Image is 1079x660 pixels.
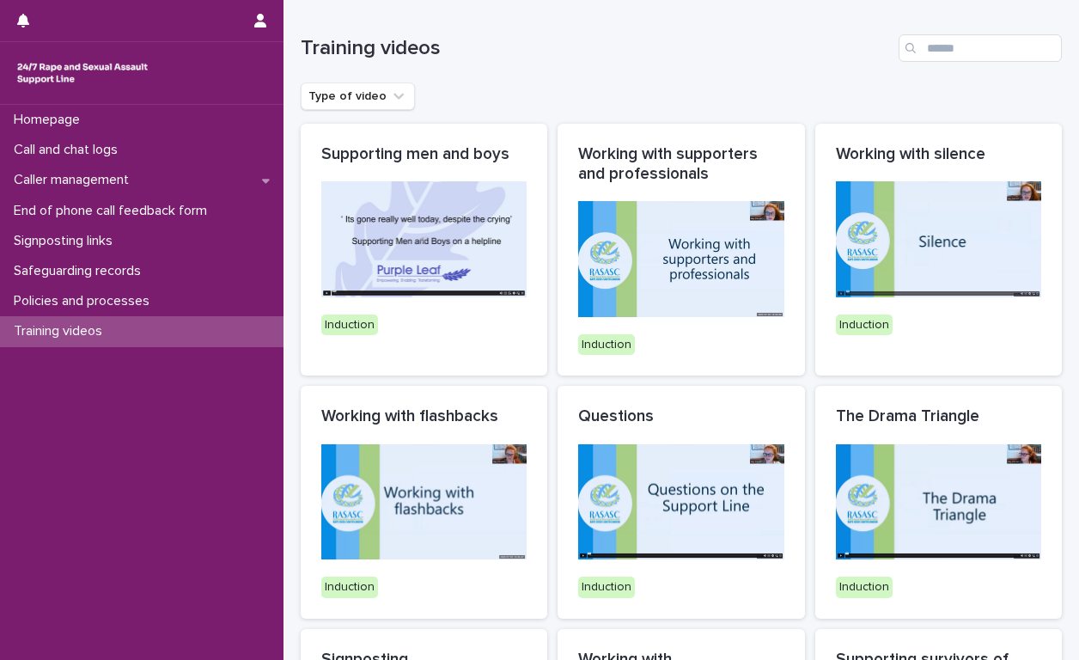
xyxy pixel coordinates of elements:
[321,181,527,297] img: Watch the video
[7,323,116,339] p: Training videos
[578,577,635,598] div: Induction
[7,203,221,219] p: End of phone call feedback form
[321,444,527,560] img: Watch the video
[301,82,415,110] button: Type of video
[815,124,1062,376] a: Working with silenceWatch the videoInduction
[321,144,527,164] p: Supporting men and boys
[558,386,804,618] a: QuestionsWatch the videoInduction
[301,124,547,376] a: Supporting men and boysWatch the videoInduction
[836,577,893,598] div: Induction
[321,315,378,336] div: Induction
[7,142,131,158] p: Call and chat logs
[7,172,143,188] p: Caller management
[815,386,1062,618] a: The Drama TriangleWatch the videoInduction
[301,36,892,61] h1: Training videos
[836,144,1041,164] p: Working with silence
[558,124,804,376] a: Working with supporters and professionalsWatch the videoInduction
[7,112,94,128] p: Homepage
[578,406,783,426] p: Questions
[836,444,1041,560] img: Watch the video
[578,444,783,560] img: Watch the video
[321,406,527,426] p: Working with flashbacks
[7,293,163,309] p: Policies and processes
[7,233,126,249] p: Signposting links
[578,201,783,317] img: Watch the video
[7,263,155,279] p: Safeguarding records
[301,386,547,618] a: Working with flashbacksWatch the videoInduction
[836,181,1041,297] img: Watch the video
[899,34,1062,62] input: Search
[14,56,151,90] img: rhQMoQhaT3yELyF149Cw
[578,144,783,184] p: Working with supporters and professionals
[836,315,893,336] div: Induction
[578,334,635,356] div: Induction
[321,577,378,598] div: Induction
[836,406,1041,426] p: The Drama Triangle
